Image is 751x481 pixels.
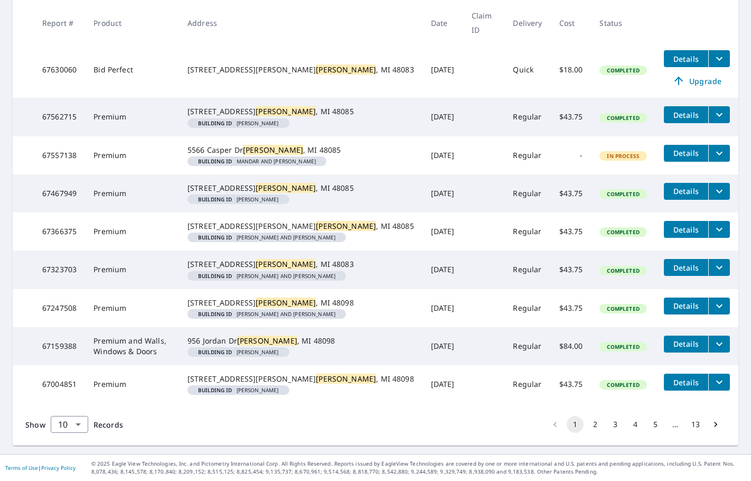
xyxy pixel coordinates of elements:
[187,64,414,75] div: [STREET_ADDRESS][PERSON_NAME] , MI 48083
[708,183,730,200] button: filesDropdownBtn-67467949
[587,416,604,433] button: Go to page 2
[187,183,414,193] div: [STREET_ADDRESS] , MI 48085
[664,374,708,391] button: detailsBtn-67004851
[256,298,316,308] mark: [PERSON_NAME]
[85,174,179,212] td: Premium
[192,387,285,393] span: [PERSON_NAME]
[670,263,702,273] span: Details
[85,289,179,327] td: Premium
[670,186,702,196] span: Details
[187,106,414,117] div: [STREET_ADDRESS] , MI 48085
[41,464,76,471] a: Privacy Policy
[670,339,702,349] span: Details
[600,343,645,350] span: Completed
[708,145,730,162] button: filesDropdownBtn-67557138
[664,221,708,238] button: detailsBtn-67366375
[316,64,376,75] mark: [PERSON_NAME]
[198,235,232,240] em: Building ID
[707,416,724,433] button: Go to next page
[34,174,85,212] td: 67467949
[551,289,592,327] td: $43.75
[664,145,708,162] button: detailsBtn-67557138
[85,365,179,403] td: Premium
[667,419,684,430] div: …
[85,212,179,251] td: Premium
[708,374,730,391] button: filesDropdownBtn-67004851
[85,136,179,174] td: Premium
[567,416,584,433] button: page 1
[600,228,645,236] span: Completed
[551,136,592,174] td: -
[187,221,414,232] div: [STREET_ADDRESS][PERSON_NAME] , MI 48085
[504,98,550,136] td: Regular
[85,98,179,136] td: Premium
[237,336,297,346] mark: [PERSON_NAME]
[670,110,702,120] span: Details
[551,365,592,403] td: $43.75
[664,72,730,89] a: Upgrade
[600,114,645,122] span: Completed
[198,387,232,393] em: Building ID
[600,381,645,388] span: Completed
[198,197,232,202] em: Building ID
[504,42,550,98] td: Quick
[34,212,85,251] td: 67366375
[192,311,342,317] span: [PERSON_NAME] AND [PERSON_NAME]
[423,42,463,98] td: [DATE]
[5,464,38,471] a: Terms of Use
[607,416,624,433] button: Go to page 3
[316,374,376,384] mark: [PERSON_NAME]
[243,145,303,155] mark: [PERSON_NAME]
[423,136,463,174] td: [DATE]
[34,98,85,136] td: 67562715
[316,221,376,231] mark: [PERSON_NAME]
[192,121,285,126] span: [PERSON_NAME]
[34,327,85,365] td: 67159388
[708,298,730,314] button: filesDropdownBtn-67247508
[423,212,463,251] td: [DATE]
[551,174,592,212] td: $43.75
[670,377,702,387] span: Details
[25,420,45,430] span: Show
[670,148,702,158] span: Details
[708,50,730,67] button: filesDropdownBtn-67630060
[34,251,85,289] td: 67323703
[51,416,88,433] div: Show 10 records
[664,336,708,353] button: detailsBtn-67159388
[708,336,730,353] button: filesDropdownBtn-67159388
[504,327,550,365] td: Regular
[504,289,550,327] td: Regular
[423,289,463,327] td: [DATE]
[627,416,644,433] button: Go to page 4
[647,416,664,433] button: Go to page 5
[687,416,704,433] button: Go to page 13
[91,460,746,476] p: © 2025 Eagle View Technologies, Inc. and Pictometry International Corp. All Rights Reserved. Repo...
[504,174,550,212] td: Regular
[664,183,708,200] button: detailsBtn-67467949
[187,298,414,308] div: [STREET_ADDRESS] , MI 48098
[551,251,592,289] td: $43.75
[504,365,550,403] td: Regular
[187,336,414,346] div: 956 Jordan Dr , MI 48098
[192,159,322,164] span: MANDAR AND [PERSON_NAME]
[34,136,85,174] td: 67557138
[545,416,726,433] nav: pagination navigation
[551,212,592,251] td: $43.75
[664,259,708,276] button: detailsBtn-67323703
[670,301,702,311] span: Details
[423,365,463,403] td: [DATE]
[423,174,463,212] td: [DATE]
[256,183,316,193] mark: [PERSON_NAME]
[600,267,645,274] span: Completed
[600,190,645,198] span: Completed
[708,106,730,123] button: filesDropdownBtn-67562715
[198,273,232,279] em: Building ID
[34,365,85,403] td: 67004851
[192,235,342,240] span: [PERSON_NAME] AND [PERSON_NAME]
[256,106,316,116] mark: [PERSON_NAME]
[670,54,702,64] span: Details
[34,42,85,98] td: 67630060
[670,75,724,87] span: Upgrade
[551,42,592,98] td: $18.00
[187,374,414,384] div: [STREET_ADDRESS][PERSON_NAME] , MI 48098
